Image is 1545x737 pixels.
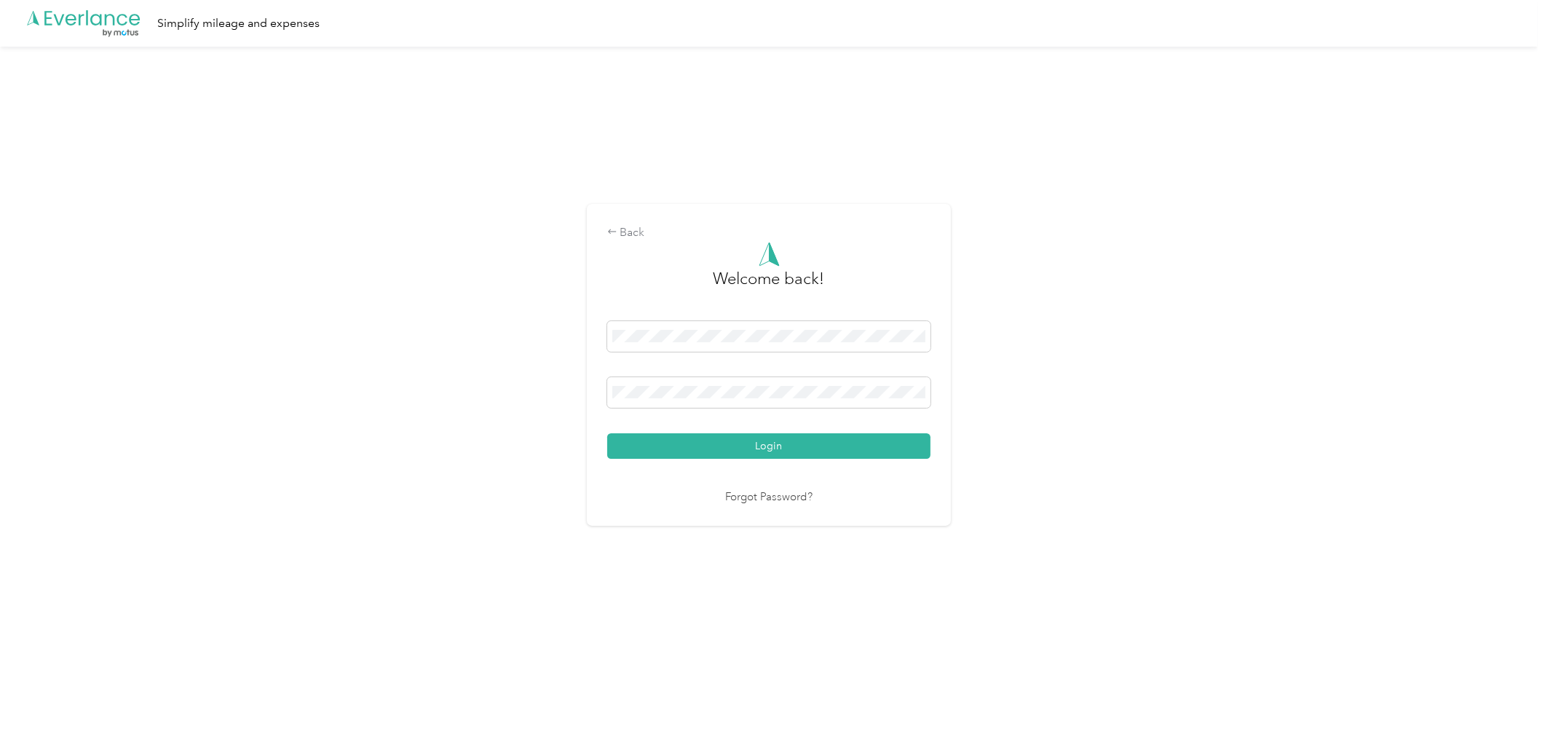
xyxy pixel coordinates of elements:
[725,489,813,506] a: Forgot Password?
[607,433,930,459] button: Login
[714,267,825,306] h3: greeting
[607,224,930,242] div: Back
[157,15,320,33] div: Simplify mileage and expenses
[1463,655,1545,737] iframe: Everlance-gr Chat Button Frame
